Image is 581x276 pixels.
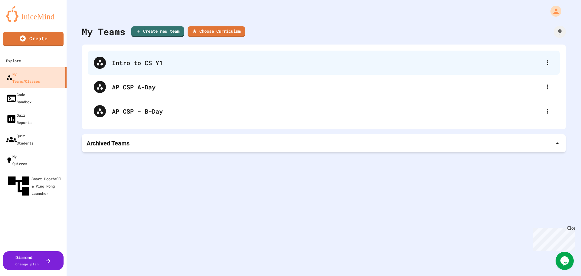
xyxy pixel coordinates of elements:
[2,2,42,38] div: Chat with us now!Close
[82,25,125,38] div: My Teams
[6,57,21,64] div: Explore
[15,254,39,267] div: Diamond
[112,107,542,116] div: AP CSP - B-Day
[15,262,39,266] span: Change plan
[6,153,27,167] div: My Quizzes
[3,32,64,46] a: Create
[6,111,31,126] div: Quiz Reports
[88,99,560,123] div: AP CSP - B-Day
[6,132,34,147] div: Quiz Students
[88,75,560,99] div: AP CSP A-Day
[112,58,542,67] div: Intro to CS Y1
[3,251,64,270] button: DiamondChange plan
[6,70,40,85] div: My Teams/Classes
[6,6,61,22] img: logo-orange.svg
[6,173,64,199] div: Smart Doorbell & Ping Pong Launcher
[531,225,575,251] iframe: chat widget
[88,51,560,75] div: Intro to CS Y1
[188,26,245,37] a: Choose Curriculum
[87,139,130,148] p: Archived Teams
[556,252,575,270] iframe: chat widget
[544,4,563,18] div: My Account
[6,91,31,105] div: Code Sandbox
[112,82,542,91] div: AP CSP A-Day
[554,26,566,38] div: How it works
[131,26,184,37] a: Create new team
